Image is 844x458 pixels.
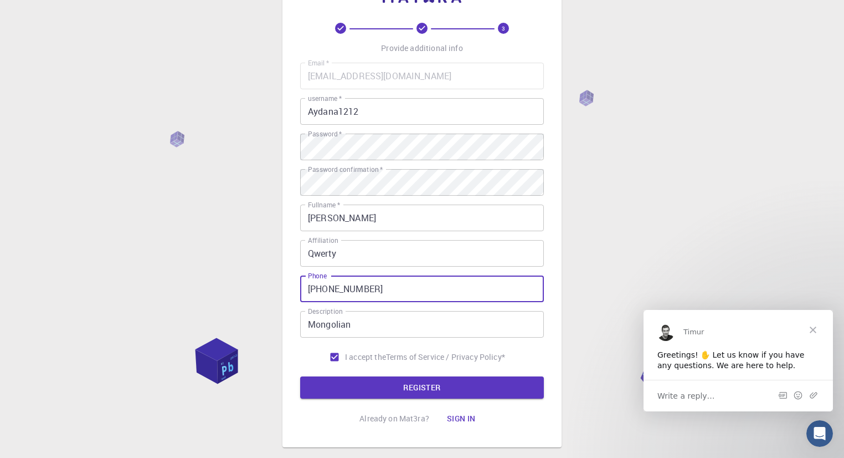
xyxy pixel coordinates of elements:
[345,352,386,363] span: I accept the
[308,58,329,68] label: Email
[308,271,327,281] label: Phone
[806,420,833,447] iframe: Intercom live chat
[308,165,383,174] label: Password confirmation
[300,376,544,399] button: REGISTER
[308,200,340,210] label: Fullname
[644,310,833,411] iframe: Intercom live chat message
[386,352,505,363] p: Terms of Service / Privacy Policy *
[308,236,338,245] label: Affiliation
[381,43,462,54] p: Provide additional info
[502,24,505,32] text: 3
[359,413,429,424] p: Already on Mat3ra?
[308,129,342,139] label: Password
[308,94,342,103] label: username
[438,408,485,430] button: Sign in
[386,352,505,363] a: Terms of Service / Privacy Policy*
[308,307,343,316] label: Description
